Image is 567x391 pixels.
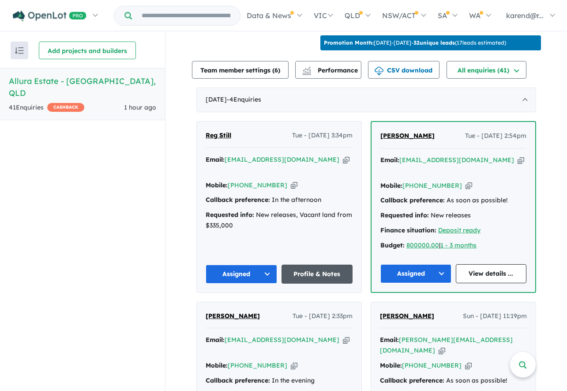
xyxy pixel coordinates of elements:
[206,181,228,189] strong: Mobile:
[439,346,445,355] button: Copy
[380,241,405,249] strong: Budget:
[380,336,513,354] a: [PERSON_NAME][EMAIL_ADDRESS][DOMAIN_NAME]
[206,336,225,344] strong: Email:
[206,361,228,369] strong: Mobile:
[380,336,399,344] strong: Email:
[292,130,353,141] span: Tue - [DATE] 3:34pm
[291,181,297,190] button: Copy
[380,376,527,386] div: As soon as possible!
[447,61,526,79] button: All enquiries (41)
[399,156,514,164] a: [EMAIL_ADDRESS][DOMAIN_NAME]
[380,131,435,141] a: [PERSON_NAME]
[380,132,435,140] span: [PERSON_NAME]
[124,103,156,111] span: 1 hour ago
[380,210,526,221] div: New releases
[380,240,526,251] div: |
[380,156,399,164] strong: Email:
[13,11,86,22] img: Openlot PRO Logo White
[196,87,536,112] div: [DATE]
[134,6,238,25] input: Try estate name, suburb, builder or developer
[206,210,353,231] div: New releases, Vacant land from $335,000
[274,66,278,74] span: 6
[206,265,277,284] button: Assigned
[293,311,353,322] span: Tue - [DATE] 2:33pm
[206,311,260,322] a: [PERSON_NAME]
[15,47,24,54] img: sort.svg
[282,265,353,284] a: Profile & Notes
[206,131,231,139] span: Reg Still
[206,195,353,205] div: In the afternoon
[206,211,254,219] strong: Requested info:
[380,195,526,206] div: As soon as possible!
[466,181,472,190] button: Copy
[440,241,477,249] a: 1 - 3 months
[465,361,472,370] button: Copy
[324,39,374,46] b: Promotion Month:
[380,182,402,190] strong: Mobile:
[368,61,439,79] button: CSV download
[343,155,349,164] button: Copy
[380,312,434,320] span: [PERSON_NAME]
[304,66,358,74] span: Performance
[463,311,527,322] span: Sun - [DATE] 11:19pm
[295,61,361,79] button: Performance
[9,102,84,113] div: 41 Enquir ies
[375,67,383,76] img: download icon
[518,156,524,165] button: Copy
[206,156,225,163] strong: Email:
[206,376,270,384] strong: Callback preference:
[380,376,444,384] strong: Callback preference:
[206,196,270,204] strong: Callback preference:
[380,211,429,219] strong: Requested info:
[413,39,455,46] b: 32 unique leads
[303,67,311,72] img: line-chart.svg
[456,264,527,283] a: View details ...
[343,335,349,345] button: Copy
[406,241,439,249] a: 800000.00
[302,69,311,75] img: bar-chart.svg
[228,361,287,369] a: [PHONE_NUMBER]
[380,264,451,283] button: Assigned
[225,156,339,163] a: [EMAIL_ADDRESS][DOMAIN_NAME]
[380,311,434,322] a: [PERSON_NAME]
[291,361,297,370] button: Copy
[380,361,402,369] strong: Mobile:
[39,42,136,59] button: Add projects and builders
[465,131,526,141] span: Tue - [DATE] 2:54pm
[192,61,289,79] button: Team member settings (6)
[324,39,506,47] p: [DATE] - [DATE] - ( 17 leads estimated)
[206,130,231,141] a: Reg Still
[206,312,260,320] span: [PERSON_NAME]
[402,361,462,369] a: [PHONE_NUMBER]
[380,226,436,234] strong: Finance situation:
[225,336,339,344] a: [EMAIL_ADDRESS][DOMAIN_NAME]
[47,103,84,112] span: CASHBACK
[227,95,261,103] span: - 4 Enquir ies
[438,226,481,234] a: Deposit ready
[206,376,353,386] div: In the evening
[402,182,462,190] a: [PHONE_NUMBER]
[380,196,445,204] strong: Callback preference:
[228,181,287,189] a: [PHONE_NUMBER]
[9,75,156,99] h5: Allura Estate - [GEOGRAPHIC_DATA] , QLD
[506,11,544,20] span: karend@r...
